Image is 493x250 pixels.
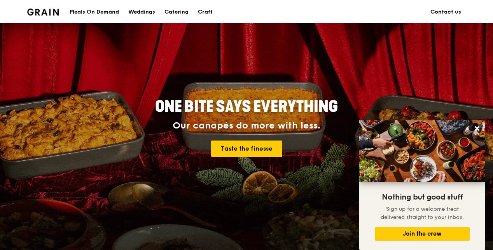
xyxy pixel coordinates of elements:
button: Close [471,122,483,135]
div: Meals On Demand [70,0,119,24]
img: DSC07876-Edit02-Large.jpeg [359,120,485,182]
span: Sign up for a welcome treat delivered straight to your inbox. [381,206,464,220]
span: Nothing but good stuff [382,193,463,202]
div: Our canapés do more with less. [107,120,386,131]
a: Catering [160,0,193,24]
div: Weddings [128,0,155,24]
span: ONE BITE SAYS EVERYTHING [155,97,338,116]
div: Catering [164,0,189,24]
a: Weddings [124,0,160,24]
a: Craft [193,0,217,24]
a: Contact us [426,0,466,24]
button: Join the crew [375,227,470,241]
img: Grain [27,9,59,16]
a: Taste the finesse [211,141,282,157]
div: Craft [198,0,213,24]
